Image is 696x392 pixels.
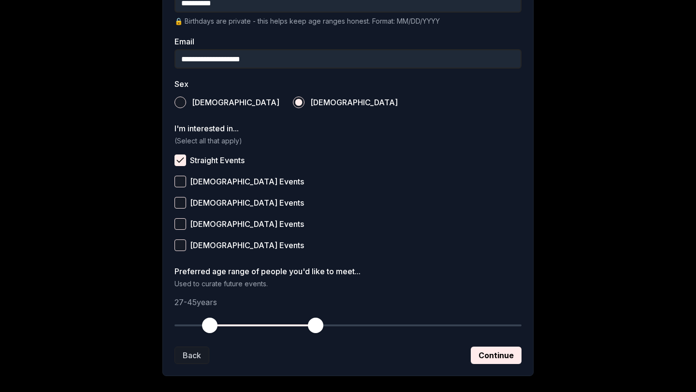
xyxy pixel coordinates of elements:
[174,154,186,166] button: Straight Events
[471,347,522,364] button: Continue
[174,80,522,88] label: Sex
[190,241,304,249] span: [DEMOGRAPHIC_DATA] Events
[190,199,304,207] span: [DEMOGRAPHIC_DATA] Events
[174,197,186,209] button: [DEMOGRAPHIC_DATA] Events
[174,38,522,45] label: Email
[174,347,209,364] button: Back
[190,156,245,164] span: Straight Events
[192,98,279,106] span: [DEMOGRAPHIC_DATA]
[293,97,304,108] button: [DEMOGRAPHIC_DATA]
[174,296,522,308] p: 27 - 45 years
[174,136,522,146] p: (Select all that apply)
[174,267,522,275] label: Preferred age range of people you'd like to meet...
[174,16,522,26] p: 🔒 Birthdays are private - this helps keep age ranges honest. Format: MM/DD/YYYY
[174,97,186,108] button: [DEMOGRAPHIC_DATA]
[174,239,186,251] button: [DEMOGRAPHIC_DATA] Events
[174,279,522,289] p: Used to curate future events.
[174,218,186,230] button: [DEMOGRAPHIC_DATA] Events
[174,125,522,132] label: I'm interested in...
[310,98,398,106] span: [DEMOGRAPHIC_DATA]
[190,178,304,185] span: [DEMOGRAPHIC_DATA] Events
[174,176,186,187] button: [DEMOGRAPHIC_DATA] Events
[190,220,304,228] span: [DEMOGRAPHIC_DATA] Events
